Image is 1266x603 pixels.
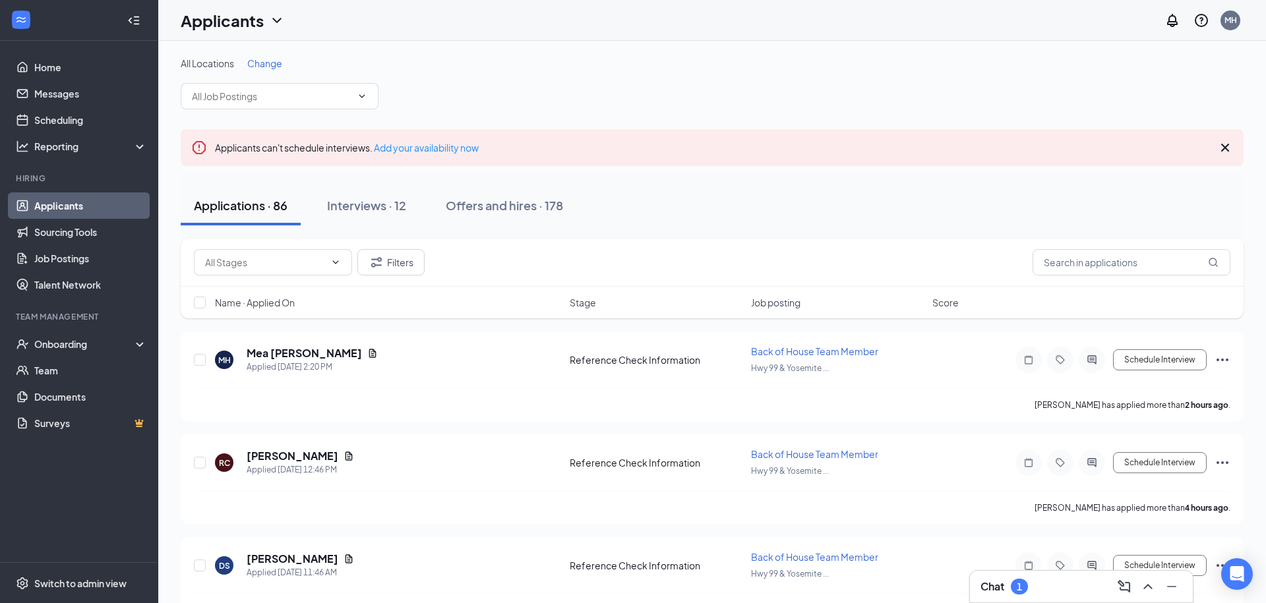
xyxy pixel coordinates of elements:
[570,456,743,469] div: Reference Check Information
[1164,13,1180,28] svg: Notifications
[1035,502,1230,513] p: [PERSON_NAME] has applied more than .
[1164,579,1180,594] svg: Minimize
[1113,349,1207,370] button: Schedule Interview
[1084,355,1100,365] svg: ActiveChat
[1017,581,1022,592] div: 1
[751,363,829,373] span: Hwy 99 & Yosemite ...
[980,579,1004,594] h3: Chat
[1113,555,1207,576] button: Schedule Interview
[34,357,147,384] a: Team
[34,80,147,107] a: Messages
[1221,558,1253,590] div: Open Intercom Messenger
[357,249,425,275] button: Filter Filters
[1052,355,1068,365] svg: Tag
[16,577,29,590] svg: Settings
[1033,249,1230,275] input: Search in applications
[247,346,362,360] h5: Mea [PERSON_NAME]
[1052,457,1068,468] svg: Tag
[1035,399,1230,411] p: [PERSON_NAME] has applied more than .
[327,197,406,214] div: Interviews · 12
[1113,452,1207,473] button: Schedule Interview
[1208,257,1219,268] svg: MagnifyingGlass
[1185,400,1228,410] b: 2 hours ago
[1193,13,1209,28] svg: QuestionInfo
[247,552,338,566] h5: [PERSON_NAME]
[367,348,378,359] svg: Document
[247,449,338,463] h5: [PERSON_NAME]
[181,9,264,32] h1: Applicants
[751,569,829,579] span: Hwy 99 & Yosemite ...
[34,337,136,351] div: Onboarding
[751,448,878,460] span: Back of House Team Member
[1185,503,1228,513] b: 4 hours ago
[34,140,148,153] div: Reporting
[570,353,743,366] div: Reference Check Information
[1021,560,1037,571] svg: Note
[192,89,351,103] input: All Job Postings
[16,140,29,153] svg: Analysis
[1215,455,1230,471] svg: Ellipses
[1021,457,1037,468] svg: Note
[215,296,295,309] span: Name · Applied On
[34,577,127,590] div: Switch to admin view
[751,296,800,309] span: Job posting
[1021,355,1037,365] svg: Note
[219,560,230,571] div: DS
[219,457,230,469] div: RC
[446,197,563,214] div: Offers and hires · 178
[1116,579,1132,594] svg: ComposeMessage
[1052,560,1068,571] svg: Tag
[16,337,29,351] svg: UserCheck
[1084,457,1100,468] svg: ActiveChat
[1224,14,1237,26] div: MH
[34,245,147,272] a: Job Postings
[127,14,140,27] svg: Collapse
[247,360,378,374] div: Applied [DATE] 2:20 PM
[751,551,878,563] span: Back of House Team Member
[34,410,147,436] a: SurveysCrown
[357,91,367,101] svg: ChevronDown
[269,13,285,28] svg: ChevronDown
[1140,579,1156,594] svg: ChevronUp
[15,13,28,26] svg: WorkstreamLogo
[34,272,147,298] a: Talent Network
[16,311,144,322] div: Team Management
[181,57,234,69] span: All Locations
[330,257,341,268] svg: ChevronDown
[34,219,147,245] a: Sourcing Tools
[34,107,147,133] a: Scheduling
[751,345,878,357] span: Back of House Team Member
[34,384,147,410] a: Documents
[570,559,743,572] div: Reference Check Information
[344,554,354,564] svg: Document
[344,451,354,461] svg: Document
[194,197,287,214] div: Applications · 86
[1114,576,1135,597] button: ComposeMessage
[16,173,144,184] div: Hiring
[1217,140,1233,156] svg: Cross
[369,254,384,270] svg: Filter
[247,57,282,69] span: Change
[247,566,354,579] div: Applied [DATE] 11:46 AM
[218,355,231,366] div: MH
[1084,560,1100,571] svg: ActiveChat
[247,463,354,476] div: Applied [DATE] 12:46 PM
[191,140,207,156] svg: Error
[1137,576,1159,597] button: ChevronUp
[215,142,479,154] span: Applicants can't schedule interviews.
[1161,576,1182,597] button: Minimize
[374,142,479,154] a: Add your availability now
[751,466,829,476] span: Hwy 99 & Yosemite ...
[34,54,147,80] a: Home
[570,296,596,309] span: Stage
[932,296,959,309] span: Score
[205,255,325,270] input: All Stages
[34,192,147,219] a: Applicants
[1215,352,1230,368] svg: Ellipses
[1215,558,1230,573] svg: Ellipses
